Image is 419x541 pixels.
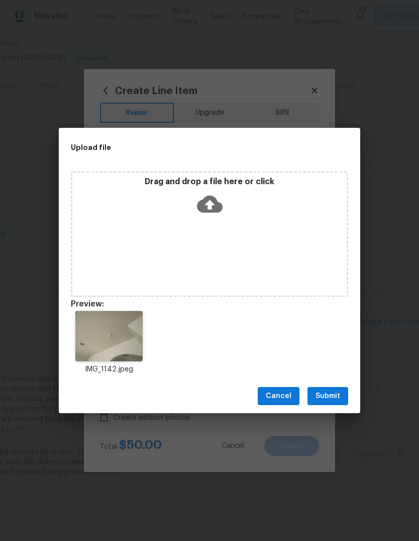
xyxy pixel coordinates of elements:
h2: Upload file [71,142,303,153]
span: Submit [316,390,340,403]
p: Drag and drop a file here or click [72,177,347,187]
span: Cancel [266,390,291,403]
p: IMG_1142.jpeg [71,364,147,375]
button: Submit [307,387,348,406]
button: Cancel [258,387,299,406]
img: Z [75,311,142,361]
